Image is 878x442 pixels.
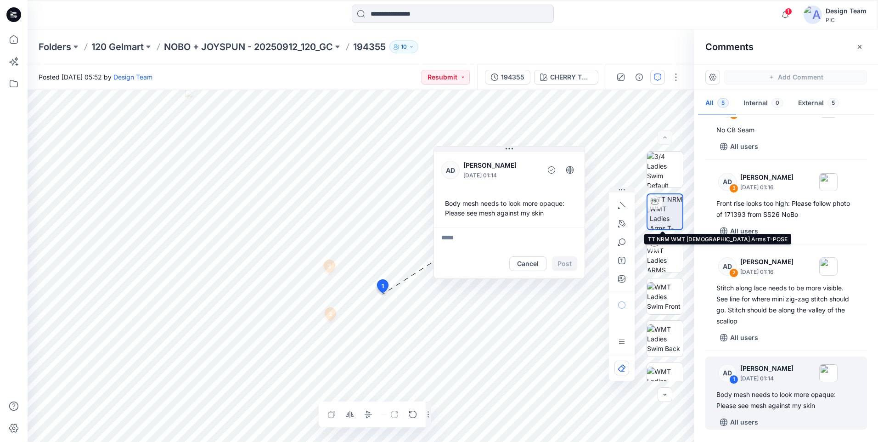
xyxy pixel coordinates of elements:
[550,72,592,82] div: CHERRY TOMATO
[826,17,867,23] div: PIC
[716,415,762,430] button: All users
[740,172,794,183] p: [PERSON_NAME]
[716,389,856,411] div: Body mesh needs to look more opaque: Please see mesh against my skin
[717,98,729,108] span: 5
[501,72,524,82] div: 194355
[650,194,682,229] img: TT NRM WMT Ladies Arms T-POSE
[740,256,794,267] p: [PERSON_NAME]
[718,257,737,276] div: AD
[785,8,792,15] span: 1
[729,184,738,193] div: 3
[827,98,839,108] span: 5
[724,70,867,85] button: Add Comment
[705,41,754,52] h2: Comments
[740,183,794,192] p: [DATE] 01:16
[647,324,683,353] img: WMT Ladies Swim Back
[740,267,794,277] p: [DATE] 01:16
[509,256,546,271] button: Cancel
[401,42,407,52] p: 10
[698,92,736,115] button: All
[716,283,856,327] div: Stitch along lace needs to be more visible. See line for where mini zig-zag stitch should go. Sti...
[647,152,683,187] img: 3/4 Ladies Swim Default
[716,330,762,345] button: All users
[485,70,530,85] button: 194355
[534,70,598,85] button: CHERRY TOMATO
[113,73,152,81] a: Design Team
[441,161,460,179] div: AD
[463,171,538,180] p: [DATE] 01:14
[718,173,737,191] div: AD
[39,40,71,53] a: Folders
[736,92,791,115] button: Internal
[382,282,384,290] span: 1
[716,198,856,220] div: Front rise looks too high: Please follow photo of 171393 from SS26 NoBo
[771,98,783,108] span: 0
[729,268,738,278] div: 2
[729,375,738,384] div: 1
[389,40,418,53] button: 10
[730,332,758,343] p: All users
[718,364,737,382] div: AD
[791,92,846,115] button: External
[353,40,386,53] p: 194355
[441,195,577,221] div: Body mesh needs to look more opaque: Please see mesh against my skin
[647,236,683,272] img: TT NRM WMT Ladies ARMS DOWN
[826,6,867,17] div: Design Team
[740,374,794,383] p: [DATE] 01:14
[730,226,758,237] p: All users
[91,40,144,53] a: 120 Gelmart
[39,72,152,82] span: Posted [DATE] 05:52 by
[632,70,647,85] button: Details
[716,125,856,136] div: No CB Seam
[804,6,822,24] img: avatar
[716,224,762,238] button: All users
[164,40,333,53] a: NOBO + JOYSPUN - 20250912_120_GC
[463,160,538,171] p: [PERSON_NAME]
[740,363,794,374] p: [PERSON_NAME]
[730,417,758,428] p: All users
[730,141,758,152] p: All users
[647,282,683,311] img: WMT Ladies Swim Front
[647,367,683,396] img: WMT Ladies Swim Left
[716,139,762,154] button: All users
